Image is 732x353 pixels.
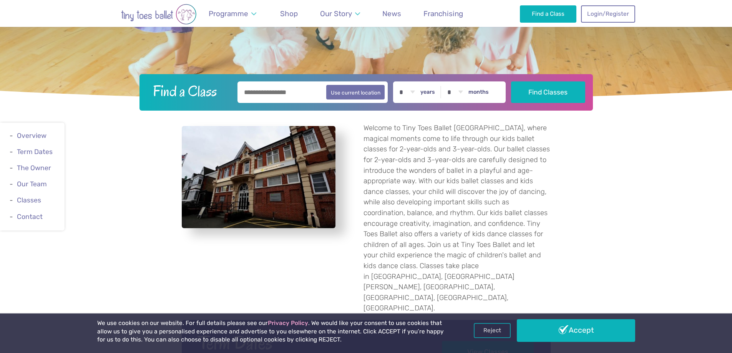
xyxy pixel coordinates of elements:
label: years [420,89,435,96]
img: tiny toes ballet [97,4,220,25]
p: We use cookies on our website. For full details please see our . We would like your consent to us... [97,319,447,344]
a: Term Dates [17,148,53,156]
a: Find a Class [520,5,576,22]
a: Shop [277,5,302,23]
a: Our Story [316,5,364,23]
a: The Owner [17,164,51,172]
a: Accept [517,319,635,341]
a: Privacy Policy [268,320,308,326]
label: months [468,89,489,96]
a: Franchising [420,5,467,23]
a: View full-size image [182,126,335,228]
span: Programme [209,9,248,18]
h2: Find a Class [147,81,232,101]
button: Find Classes [511,81,585,103]
a: Programme [205,5,260,23]
span: News [382,9,401,18]
a: Contact [17,213,43,220]
a: Classes [17,197,41,204]
a: Our Team [17,180,47,188]
a: Overview [17,132,46,139]
a: News [379,5,405,23]
a: Login/Register [581,5,635,22]
span: Our Story [320,9,352,18]
span: Franchising [423,9,463,18]
button: Use current location [326,85,385,99]
span: Shop [280,9,298,18]
p: Welcome to Tiny Toes Ballet [GEOGRAPHIC_DATA], where magical moments come to life through our kid... [364,123,551,314]
a: Reject [474,323,511,338]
